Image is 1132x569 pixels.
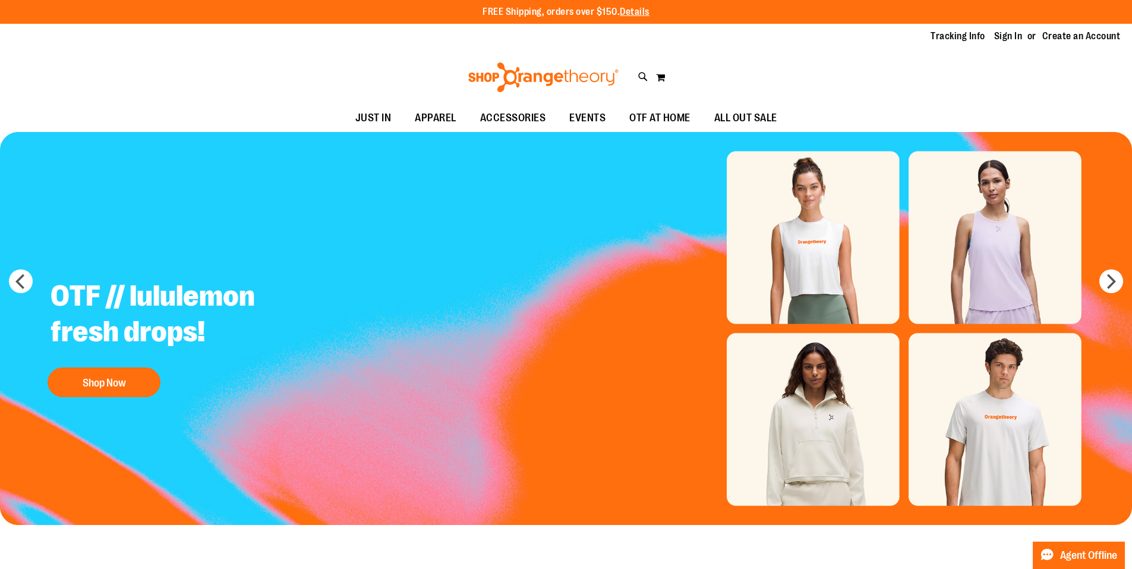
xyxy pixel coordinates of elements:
button: Agent Offline [1033,542,1125,569]
span: Agent Offline [1060,550,1117,561]
a: Details [620,7,649,17]
span: EVENTS [569,105,606,131]
span: ACCESSORIES [480,105,546,131]
span: APPAREL [415,105,456,131]
h2: OTF // lululemon fresh drops! [42,269,337,361]
span: OTF AT HOME [629,105,690,131]
a: Create an Account [1042,30,1121,43]
button: Shop Now [48,367,160,397]
span: ALL OUT SALE [714,105,777,131]
button: prev [9,269,33,293]
span: JUST IN [355,105,392,131]
p: FREE Shipping, orders over $150. [483,5,649,19]
img: Shop Orangetheory [466,62,620,92]
button: next [1099,269,1123,293]
a: Tracking Info [931,30,985,43]
a: Sign In [994,30,1023,43]
a: OTF // lululemon fresh drops! Shop Now [42,269,337,403]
